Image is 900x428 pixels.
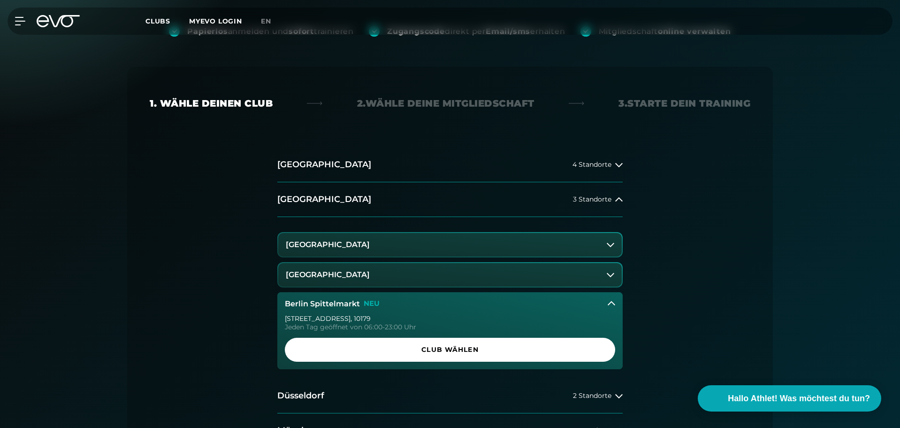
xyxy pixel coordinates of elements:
[277,292,623,316] button: Berlin SpittelmarktNEU
[357,97,534,110] div: 2. Wähle deine Mitgliedschaft
[573,392,611,399] span: 2 Standorte
[285,300,360,308] h3: Berlin Spittelmarkt
[277,182,623,217] button: [GEOGRAPHIC_DATA]3 Standorte
[364,300,380,308] p: NEU
[261,17,271,25] span: en
[285,315,615,322] div: [STREET_ADDRESS] , 10179
[189,17,242,25] a: MYEVO LOGIN
[145,17,170,25] span: Clubs
[285,338,615,362] a: Club wählen
[728,392,870,405] span: Hallo Athlet! Was möchtest du tun?
[277,379,623,413] button: Düsseldorf2 Standorte
[277,390,324,402] h2: Düsseldorf
[145,16,189,25] a: Clubs
[573,196,611,203] span: 3 Standorte
[277,148,623,182] button: [GEOGRAPHIC_DATA]4 Standorte
[278,263,622,287] button: [GEOGRAPHIC_DATA]
[286,241,370,249] h3: [GEOGRAPHIC_DATA]
[286,271,370,279] h3: [GEOGRAPHIC_DATA]
[572,161,611,168] span: 4 Standorte
[278,233,622,257] button: [GEOGRAPHIC_DATA]
[261,16,282,27] a: en
[618,97,750,110] div: 3. Starte dein Training
[277,159,371,171] h2: [GEOGRAPHIC_DATA]
[307,345,593,355] span: Club wählen
[698,385,881,412] button: Hallo Athlet! Was möchtest du tun?
[150,97,273,110] div: 1. Wähle deinen Club
[277,194,371,205] h2: [GEOGRAPHIC_DATA]
[285,324,615,330] div: Jeden Tag geöffnet von 06:00-23:00 Uhr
